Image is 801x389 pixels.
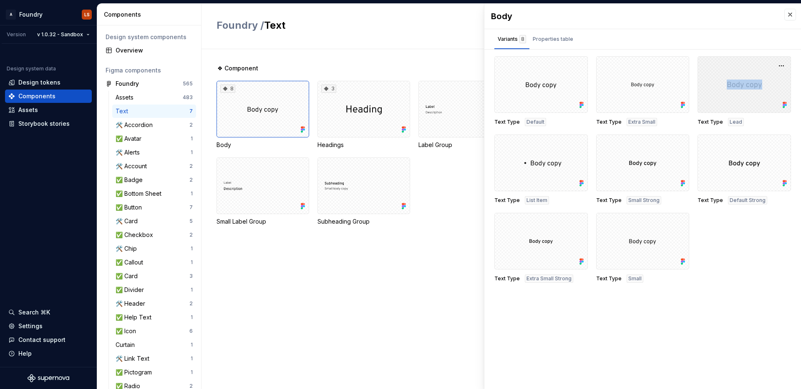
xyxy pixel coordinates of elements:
[116,107,131,115] div: Text
[6,10,16,20] div: A
[491,10,776,22] div: Body
[317,81,410,149] div: 3Headings
[2,5,95,23] button: AFoundryLS
[189,122,193,128] div: 2
[112,105,196,118] a: Text7
[112,228,196,242] a: ✅ Checkbox2
[116,286,147,294] div: ✅ Divider
[116,244,140,253] div: 🛠️ Chip
[5,333,92,347] button: Contact support
[116,190,165,198] div: ✅ Bottom Sheet
[494,119,520,125] span: Text Type
[116,217,141,225] div: 🛠️ Card
[112,324,196,338] a: ✅ Icon6
[112,132,196,145] a: ✅ Avatar1
[18,336,65,344] div: Contact support
[189,204,193,211] div: 7
[498,35,526,43] div: Variants
[191,259,193,266] div: 1
[628,275,642,282] span: Small
[191,314,193,321] div: 1
[112,146,196,159] a: 🛠️ Alerts1
[112,173,196,187] a: ✅ Badge2
[526,197,547,204] span: List Item
[5,90,92,103] a: Components
[628,197,660,204] span: Small Strong
[18,308,50,317] div: Search ⌘K
[5,319,92,333] a: Settings
[191,287,193,293] div: 1
[730,197,766,204] span: Default Strong
[116,313,155,322] div: ✅ Help Text
[217,141,309,149] div: Body
[116,368,155,377] div: ✅ Pictogram
[596,275,622,282] span: Text Type
[116,46,193,55] div: Overview
[112,297,196,310] a: 🛠️ Header2
[317,157,410,226] div: Subheading Group
[5,306,92,319] button: Search ⌘K
[698,197,723,204] span: Text Type
[7,65,56,72] div: Design system data
[317,217,410,226] div: Subheading Group
[18,78,60,87] div: Design tokens
[189,177,193,183] div: 2
[217,81,309,149] div: 8Body
[112,201,196,214] a: ✅ Button7
[494,197,520,204] span: Text Type
[191,149,193,156] div: 1
[116,272,141,280] div: ✅ Card
[189,108,193,115] div: 7
[628,119,655,125] span: Extra Small
[37,31,83,38] span: v 1.0.32 - Sandbox
[321,85,336,93] div: 3
[112,256,196,269] a: ✅ Callout1
[116,148,143,157] div: 🛠️ Alerts
[116,258,146,267] div: ✅ Callout
[191,355,193,362] div: 1
[116,299,149,308] div: 🛠️ Header
[191,245,193,252] div: 1
[112,311,196,324] a: ✅ Help Text1
[217,217,309,226] div: Small Label Group
[33,29,93,40] button: v 1.0.32 - Sandbox
[526,275,572,282] span: Extra Small Strong
[5,347,92,360] button: Help
[7,31,26,38] div: Version
[116,354,153,363] div: 🛠️ Link Text
[189,273,193,279] div: 3
[116,341,138,349] div: Curtain
[217,64,258,72] span: ❖ Component
[112,366,196,379] a: ✅ Pictogram1
[5,117,92,130] a: Storybook stories
[112,242,196,255] a: 🛠️ Chip1
[116,135,145,143] div: ✅ Avatar
[102,77,196,90] a: Foundry565
[28,374,69,382] svg: Supernova Logo
[217,19,264,31] span: Foundry /
[217,19,667,32] h2: Text
[526,119,544,125] span: Default
[730,119,742,125] span: Lead
[191,190,193,197] div: 1
[191,369,193,376] div: 1
[698,119,723,125] span: Text Type
[5,103,92,117] a: Assets
[189,300,193,307] div: 2
[112,214,196,228] a: 🛠️ Card5
[112,160,196,173] a: 🛠️ Account2
[116,162,150,170] div: 🛠️ Account
[112,187,196,200] a: ✅ Bottom Sheet1
[220,85,235,93] div: 8
[189,328,193,334] div: 6
[317,141,410,149] div: Headings
[116,231,156,239] div: ✅ Checkbox
[112,269,196,283] a: ✅ Card3
[596,197,622,204] span: Text Type
[116,327,139,335] div: ✅ Icon
[519,35,526,43] div: 8
[19,10,43,19] div: Foundry
[18,349,32,358] div: Help
[494,275,520,282] span: Text Type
